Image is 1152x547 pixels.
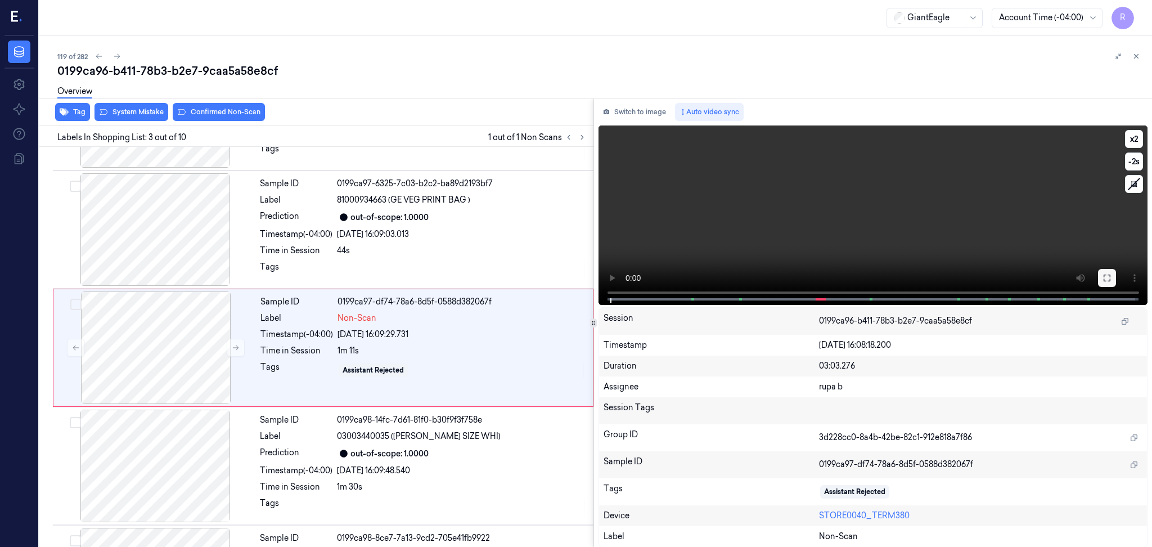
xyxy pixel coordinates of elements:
button: x2 [1125,130,1143,148]
div: Timestamp (-04:00) [260,465,332,477]
a: Overview [57,86,92,98]
div: Timestamp (-04:00) [260,329,333,340]
div: out-of-scope: 1.0000 [350,212,429,223]
div: Tags [260,261,332,279]
button: System Mistake [94,103,168,121]
div: Tags [604,483,819,501]
div: Tags [260,143,332,161]
div: Device [604,510,819,522]
div: STORE0040_TERM380 [819,510,1142,522]
div: Session [604,312,819,330]
div: 44s [337,245,587,257]
div: Group ID [604,429,819,447]
button: Switch to image [598,103,670,121]
div: 0199ca96-b411-78b3-b2e7-9caa5a58e8cf [57,63,1143,79]
div: Time in Session [260,245,332,257]
div: Sample ID [260,414,332,426]
div: 1m 11s [337,345,586,357]
button: Select row [70,417,81,428]
div: Timestamp (-04:00) [260,228,332,240]
div: [DATE] 16:09:03.013 [337,228,587,240]
button: Select row [70,299,82,310]
span: 0199ca97-df74-78a6-8d5f-0588d382067f [819,459,973,470]
div: Time in Session [260,345,333,357]
div: Assistant Rejected [343,365,404,375]
span: 3d228cc0-8a4b-42be-82c1-912e818a7f86 [819,432,972,443]
div: Label [604,531,819,542]
div: Timestamp [604,339,819,351]
div: [DATE] 16:08:18.200 [819,339,1142,351]
div: 0199ca98-14fc-7d61-81f0-b30f9f3f758e [337,414,587,426]
div: Sample ID [604,456,819,474]
div: Label [260,431,332,442]
div: Tags [260,361,333,379]
div: out-of-scope: 1.0000 [350,448,429,460]
button: -2s [1125,153,1143,171]
button: Select row [70,535,81,546]
div: Sample ID [260,532,332,544]
div: Prediction [260,210,332,224]
div: Duration [604,360,819,372]
div: [DATE] 16:09:29.731 [337,329,586,340]
div: Time in Session [260,481,332,493]
div: rupa b [819,381,1142,393]
span: Non-Scan [337,312,376,324]
div: Assignee [604,381,819,393]
div: Sample ID [260,178,332,190]
div: Tags [260,497,332,515]
button: Select row [70,181,81,192]
div: Label [260,194,332,206]
span: Non-Scan [819,531,858,542]
div: 0199ca98-8ce7-7a13-9cd2-705e41fb9922 [337,532,587,544]
div: Label [260,312,333,324]
button: Tag [55,103,90,121]
span: 0199ca96-b411-78b3-b2e7-9caa5a58e8cf [819,315,972,327]
div: Session Tags [604,402,819,420]
div: 0199ca97-df74-78a6-8d5f-0588d382067f [337,296,586,308]
span: 1 out of 1 Non Scans [488,131,589,144]
div: [DATE] 16:09:48.540 [337,465,587,477]
div: Sample ID [260,296,333,308]
span: 81000934663 (GE VEG PRINT BAG ) [337,194,470,206]
span: Labels In Shopping List: 3 out of 10 [57,132,186,144]
button: Auto video sync [675,103,744,121]
span: 119 of 282 [57,52,88,61]
div: Prediction [260,447,332,460]
button: Confirmed Non-Scan [173,103,265,121]
div: Assistant Rejected [824,487,885,497]
div: 0199ca97-6325-7c03-b2c2-ba89d2193bf7 [337,178,587,190]
span: 03003440035 ([PERSON_NAME] SIZE WHI) [337,431,501,442]
button: R [1111,7,1134,29]
div: 1m 30s [337,481,587,493]
div: 03:03.276 [819,360,1142,372]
